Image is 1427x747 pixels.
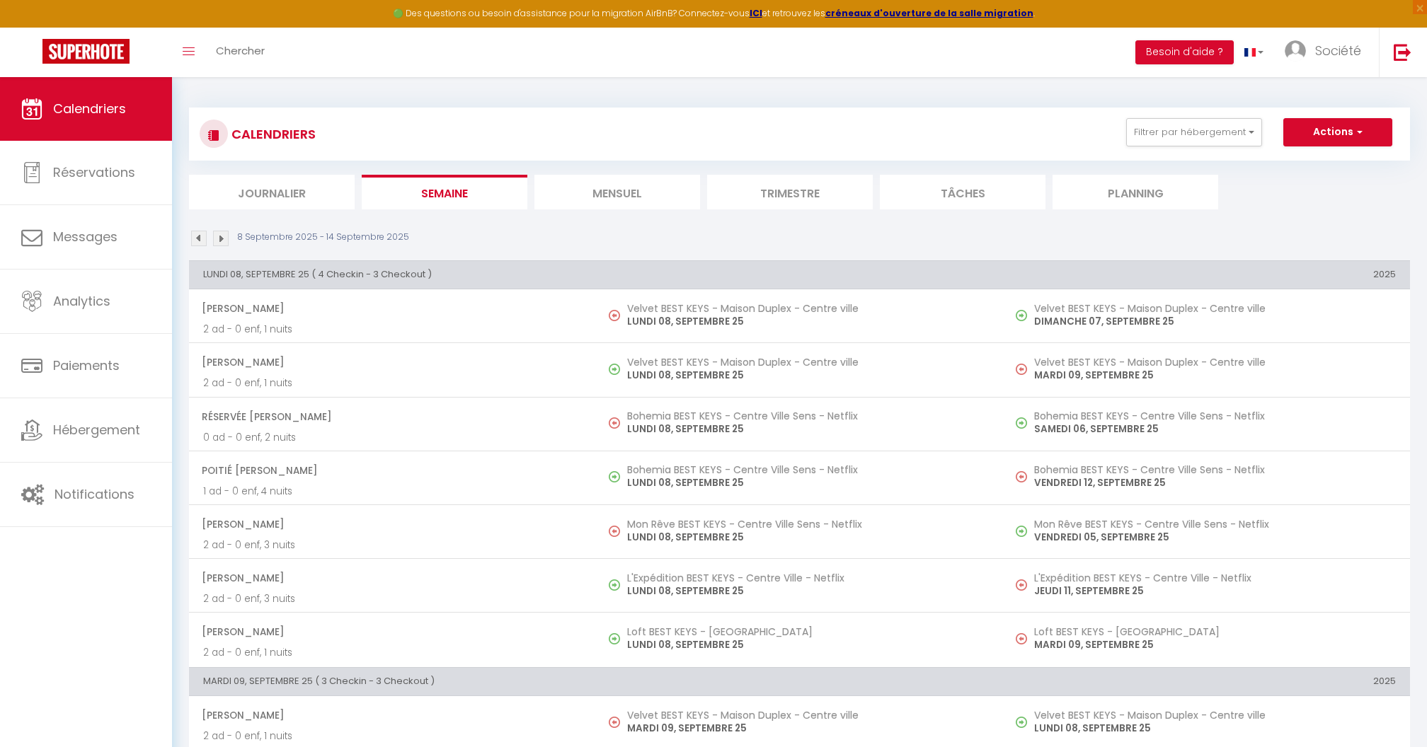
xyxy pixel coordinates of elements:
p: VENDREDI 12, SEPTEMBRE 25 [1034,475,1396,490]
th: MARDI 09, SEPTEMBRE 25 ( 3 Checkin - 3 Checkout ) [189,667,1003,695]
p: LUNDI 08, SEPTEMBRE 25 [627,584,989,598]
p: 2 ad - 0 enf, 3 nuits [203,591,582,606]
img: NO IMAGE [1016,364,1027,375]
img: NO IMAGE [1016,717,1027,728]
h3: CALENDRIERS [228,118,316,150]
p: DIMANCHE 07, SEPTEMBRE 25 [1034,314,1396,329]
span: [PERSON_NAME] [202,511,582,538]
button: Actions [1283,118,1392,146]
span: Notifications [55,485,134,503]
span: Réservations [53,163,135,181]
h5: Bohemia BEST KEYS - Centre Ville Sens - Netflix [1034,410,1396,422]
span: [PERSON_NAME] [202,295,582,322]
h5: Velvet BEST KEYS - Maison Duplex - Centre ville [627,303,989,314]
p: LUNDI 08, SEPTEMBRE 25 [1034,721,1396,736]
h5: Velvet BEST KEYS - Maison Duplex - Centre ville [1034,303,1396,314]
h5: Loft BEST KEYS - [GEOGRAPHIC_DATA] [1034,626,1396,637]
p: LUNDI 08, SEPTEMBRE 25 [627,530,989,545]
img: NO IMAGE [609,717,620,728]
p: SAMEDI 06, SEPTEMBRE 25 [1034,422,1396,436]
li: Mensuel [534,175,700,209]
h5: Velvet BEST KEYS - Maison Duplex - Centre ville [627,710,989,721]
h5: Mon Rêve BEST KEYS - Centre Ville Sens - Netflix [1034,519,1396,530]
h5: Bohemia BEST KEYS - Centre Ville Sens - Netflix [1034,464,1396,475]
th: 2025 [1003,667,1410,695]
li: Journalier [189,175,355,209]
p: 2 ad - 0 enf, 1 nuits [203,645,582,660]
h5: L'Expédition BEST KEYS - Centre Ville - Netflix [1034,572,1396,584]
img: NO IMAGE [1016,417,1027,429]
span: Hébergement [53,421,140,439]
h5: L'Expédition BEST KEYS - Centre Ville - Netflix [627,572,989,584]
p: MARDI 09, SEPTEMBRE 25 [627,721,989,736]
p: VENDREDI 05, SEPTEMBRE 25 [1034,530,1396,545]
p: 8 Septembre 2025 - 14 Septembre 2025 [237,231,409,244]
span: [PERSON_NAME] [202,618,582,645]
img: NO IMAGE [1016,633,1027,644]
img: NO IMAGE [609,310,620,321]
img: logout [1394,43,1411,61]
li: Trimestre [707,175,873,209]
span: Société [1315,42,1361,59]
p: 2 ad - 0 enf, 1 nuits [203,729,582,743]
h5: Mon Rêve BEST KEYS - Centre Ville Sens - Netflix [627,519,989,530]
span: [PERSON_NAME] [202,349,582,376]
img: NO IMAGE [609,417,620,429]
h5: Velvet BEST KEYS - Maison Duplex - Centre ville [1034,710,1396,721]
p: 2 ad - 0 enf, 1 nuits [203,322,582,337]
p: LUNDI 08, SEPTEMBRE 25 [627,475,989,490]
p: 1 ad - 0 enf, 4 nuits [203,484,582,499]
p: 2 ad - 0 enf, 1 nuits [203,376,582,390]
p: LUNDI 08, SEPTEMBRE 25 [627,637,989,652]
span: Messages [53,228,118,245]
p: LUNDI 08, SEPTEMBRE 25 [627,314,989,329]
span: Paiements [53,357,120,374]
a: créneaux d'ouverture de la salle migration [825,7,1033,19]
p: MARDI 09, SEPTEMBRE 25 [1034,637,1396,652]
img: Super Booking [42,39,130,64]
span: [PERSON_NAME] [202,564,582,591]
li: Semaine [362,175,527,209]
a: Chercher [205,28,275,77]
p: 0 ad - 0 enf, 2 nuits [203,430,582,445]
p: LUNDI 08, SEPTEMBRE 25 [627,422,989,436]
span: Réservée [PERSON_NAME] [202,403,582,430]
button: Filtrer par hébergement [1126,118,1262,146]
p: JEUDI 11, SEPTEMBRE 25 [1034,584,1396,598]
a: ICI [750,7,762,19]
img: NO IMAGE [609,526,620,537]
span: [PERSON_NAME] [202,702,582,729]
img: NO IMAGE [1016,310,1027,321]
th: LUNDI 08, SEPTEMBRE 25 ( 4 Checkin - 3 Checkout ) [189,260,1003,289]
li: Planning [1053,175,1218,209]
h5: Velvet BEST KEYS - Maison Duplex - Centre ville [1034,357,1396,368]
span: poitié [PERSON_NAME] [202,457,582,484]
h5: Bohemia BEST KEYS - Centre Ville Sens - Netflix [627,464,989,475]
span: Calendriers [53,100,126,117]
span: Analytics [53,292,110,310]
th: 2025 [1003,260,1410,289]
li: Tâches [880,175,1045,209]
button: Besoin d'aide ? [1135,40,1234,64]
img: NO IMAGE [1016,579,1027,591]
h5: Loft BEST KEYS - [GEOGRAPHIC_DATA] [627,626,989,637]
h5: Velvet BEST KEYS - Maison Duplex - Centre ville [627,357,989,368]
p: 2 ad - 0 enf, 3 nuits [203,538,582,552]
h5: Bohemia BEST KEYS - Centre Ville Sens - Netflix [627,410,989,422]
img: ... [1285,40,1306,62]
p: LUNDI 08, SEPTEMBRE 25 [627,368,989,383]
img: NO IMAGE [1016,471,1027,482]
a: ... Société [1274,28,1379,77]
p: MARDI 09, SEPTEMBRE 25 [1034,368,1396,383]
span: Chercher [216,43,265,58]
img: NO IMAGE [1016,526,1027,537]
